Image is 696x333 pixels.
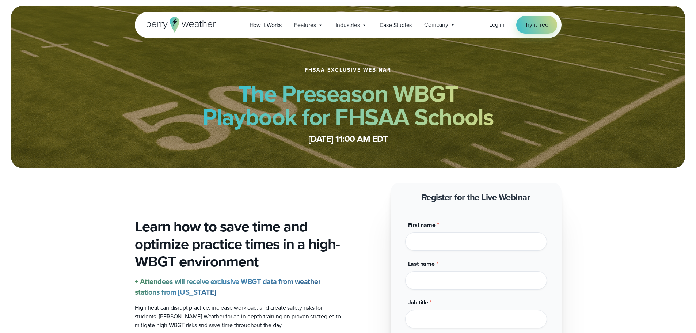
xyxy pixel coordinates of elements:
h1: FHSAA Exclusive Webinar [305,67,391,73]
span: Industries [336,21,360,30]
span: Job title [408,298,428,307]
a: Log in [489,20,505,29]
strong: Register for the Live Webinar [422,191,530,204]
span: Features [294,21,316,30]
a: Case Studies [373,18,418,33]
a: How it Works [243,18,288,33]
span: Try it free [525,20,548,29]
p: High heat can disrupt practice, increase workload, and create safety risks for students. [PERSON_... [135,303,342,330]
span: First name [408,221,436,229]
span: Company [424,20,448,29]
span: Case Studies [380,21,412,30]
strong: + Attendees will receive exclusive WBGT data from weather stations from [US_STATE] [135,276,321,298]
span: Last name [408,260,435,268]
h3: Learn how to save time and optimize practice times in a high-WBGT environment [135,218,342,270]
strong: The Preseason WBGT Playbook for FHSAA Schools [202,76,494,134]
strong: [DATE] 11:00 AM EDT [308,132,388,145]
span: How it Works [250,21,282,30]
a: Try it free [516,16,557,34]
